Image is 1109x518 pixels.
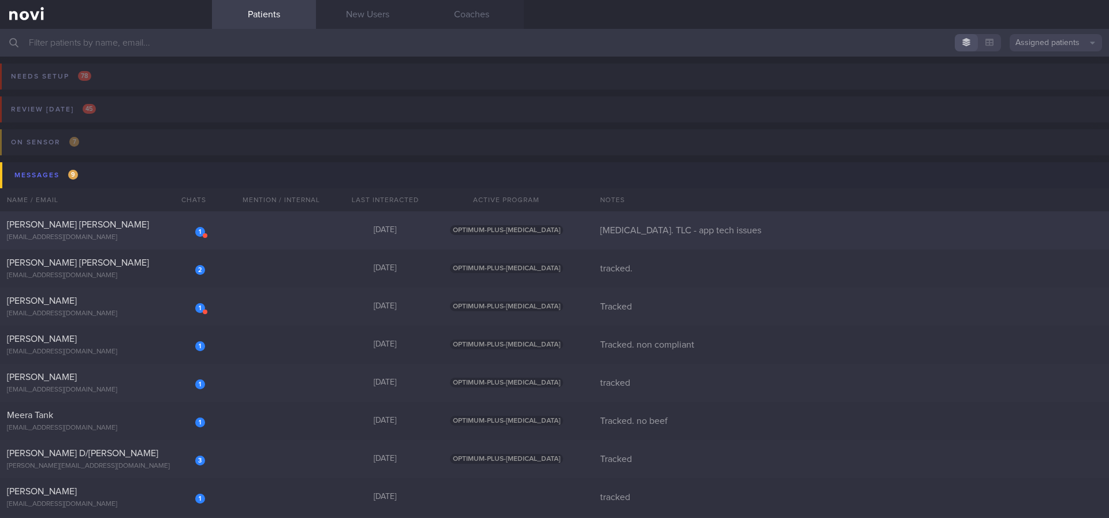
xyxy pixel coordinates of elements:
[7,233,205,242] div: [EMAIL_ADDRESS][DOMAIN_NAME]
[195,265,205,275] div: 2
[68,170,78,180] span: 9
[437,188,576,211] div: Active Program
[450,340,563,349] span: OPTIMUM-PLUS-[MEDICAL_DATA]
[195,456,205,465] div: 3
[12,167,81,183] div: Messages
[78,71,91,81] span: 78
[333,188,437,211] div: Last Interacted
[593,301,1109,312] div: Tracked
[450,225,563,235] span: OPTIMUM-PLUS-[MEDICAL_DATA]
[7,462,205,471] div: [PERSON_NAME][EMAIL_ADDRESS][DOMAIN_NAME]
[7,220,149,229] span: [PERSON_NAME] [PERSON_NAME]
[83,104,96,114] span: 45
[8,69,94,84] div: Needs setup
[7,386,205,394] div: [EMAIL_ADDRESS][DOMAIN_NAME]
[333,301,437,312] div: [DATE]
[195,494,205,504] div: 1
[195,227,205,237] div: 1
[593,188,1109,211] div: Notes
[8,102,99,117] div: Review [DATE]
[593,263,1109,274] div: tracked.
[450,301,563,311] span: OPTIMUM-PLUS-[MEDICAL_DATA]
[7,296,77,305] span: [PERSON_NAME]
[593,377,1109,389] div: tracked
[333,225,437,236] div: [DATE]
[7,411,53,420] span: Meera Tank
[195,303,205,313] div: 1
[8,135,82,150] div: On sensor
[333,492,437,502] div: [DATE]
[333,416,437,426] div: [DATE]
[7,487,77,496] span: [PERSON_NAME]
[593,339,1109,351] div: Tracked. non compliant
[333,378,437,388] div: [DATE]
[69,137,79,147] span: 7
[450,263,563,273] span: OPTIMUM-PLUS-[MEDICAL_DATA]
[7,271,205,280] div: [EMAIL_ADDRESS][DOMAIN_NAME]
[229,188,333,211] div: Mention / Internal
[166,188,212,211] div: Chats
[450,416,563,426] span: OPTIMUM-PLUS-[MEDICAL_DATA]
[7,372,77,382] span: [PERSON_NAME]
[195,418,205,427] div: 1
[1010,34,1102,51] button: Assigned patients
[593,225,1109,236] div: [MEDICAL_DATA]. TLC - app tech issues
[593,415,1109,427] div: Tracked. no beef
[333,263,437,274] div: [DATE]
[593,491,1109,503] div: tracked
[450,454,563,464] span: OPTIMUM-PLUS-[MEDICAL_DATA]
[195,341,205,351] div: 1
[7,424,205,433] div: [EMAIL_ADDRESS][DOMAIN_NAME]
[333,454,437,464] div: [DATE]
[593,453,1109,465] div: Tracked
[450,378,563,387] span: OPTIMUM-PLUS-[MEDICAL_DATA]
[7,310,205,318] div: [EMAIL_ADDRESS][DOMAIN_NAME]
[195,379,205,389] div: 1
[7,334,77,344] span: [PERSON_NAME]
[7,449,158,458] span: [PERSON_NAME] D/[PERSON_NAME]
[333,340,437,350] div: [DATE]
[7,500,205,509] div: [EMAIL_ADDRESS][DOMAIN_NAME]
[7,348,205,356] div: [EMAIL_ADDRESS][DOMAIN_NAME]
[7,258,149,267] span: [PERSON_NAME] [PERSON_NAME]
